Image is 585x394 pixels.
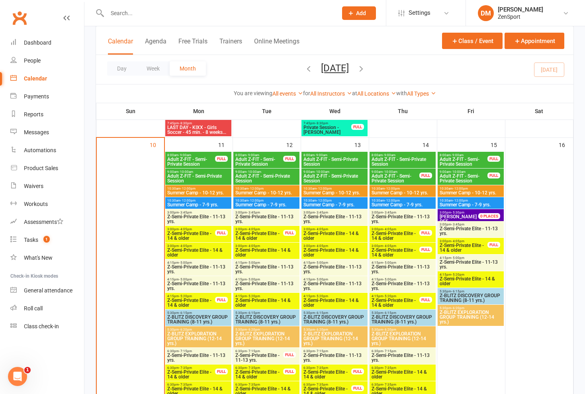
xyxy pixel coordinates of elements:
[303,248,366,257] span: Z-Semi-Private Elite - 14 & older
[254,37,299,55] button: Online Meetings
[383,328,396,331] span: - 6:20pm
[303,199,366,202] span: 10:30am
[419,172,432,178] div: FULL
[8,367,27,386] iframe: Intercom live chat
[235,311,298,315] span: 5:30pm
[179,211,192,214] span: - 3:45pm
[385,187,400,190] span: - 12:00pm
[383,278,396,281] span: - 5:00pm
[451,223,464,226] span: - 3:45pm
[167,370,215,379] span: Z-Semi-Private Elite - 14 & older
[178,37,207,55] button: Free Trials
[247,278,260,281] span: - 5:00pm
[315,261,328,265] span: - 5:00pm
[315,122,328,125] span: - 8:30pm
[167,122,230,125] span: 7:45pm
[215,230,228,236] div: FULL
[178,153,191,157] span: - 9:00am
[396,90,407,96] strong: with
[371,294,420,298] span: 4:15pm
[235,199,298,202] span: 10:30am
[371,281,434,291] span: Z-Semi-Private Elite - 11-13 yrs.
[10,300,84,318] a: Roll call
[453,199,468,202] span: - 12:00pm
[24,39,51,46] div: Dashboard
[439,157,488,167] span: Adult Z-FIT - Semi-Private Session
[10,213,84,231] a: Assessments
[286,138,301,151] div: 12
[352,90,357,96] strong: at
[235,366,284,370] span: 6:30pm
[10,249,84,267] a: What's New
[437,103,505,120] th: Fri
[167,211,230,214] span: 3:00pm
[371,349,434,353] span: 6:30pm
[505,103,573,120] th: Sat
[371,199,434,202] span: 10:30am
[247,328,260,331] span: - 6:20pm
[371,187,434,190] span: 10:30am
[303,170,366,174] span: 9:00am
[315,211,328,214] span: - 3:45pm
[371,328,434,331] span: 5:30pm
[303,294,366,298] span: 4:15pm
[10,141,84,159] a: Automations
[215,156,228,162] div: FULL
[354,138,369,151] div: 13
[383,211,396,214] span: - 3:45pm
[179,261,192,265] span: - 5:00pm
[315,366,328,370] span: - 7:35pm
[167,311,230,315] span: 5:30pm
[235,244,298,248] span: 3:00pm
[439,170,488,174] span: 9:00am
[371,278,434,281] span: 4:15pm
[439,306,502,310] span: 5:30pm
[145,37,166,55] button: Agenda
[283,156,296,162] div: FULL
[351,124,364,130] div: FULL
[371,261,434,265] span: 4:15pm
[371,265,434,274] span: Z-Semi-Private Elite - 11-13 yrs.
[303,187,366,190] span: 10:30am
[283,352,296,358] div: FULL
[383,349,396,353] span: - 7:15pm
[315,153,327,157] span: - 9:00am
[439,187,502,190] span: 10:30am
[137,61,170,76] button: Week
[108,37,133,55] button: Calendar
[24,75,47,82] div: Calendar
[439,211,488,214] span: 3:00pm
[179,311,192,315] span: - 6:15pm
[439,290,502,293] span: 5:30pm
[235,248,298,257] span: Z-Semi-Private Elite - 14 & older
[235,202,298,207] span: Summer Camp - 7-9 yrs.
[371,211,434,214] span: 3:00pm
[371,153,434,157] span: 8:00am
[24,147,56,153] div: Automations
[10,195,84,213] a: Workouts
[439,153,488,157] span: 8:00am
[167,190,230,195] span: Summer Camp - 10-12 yrs.
[150,138,164,151] div: 10
[24,57,41,64] div: People
[24,287,72,294] div: General attendance
[439,174,488,183] span: Adult Z-FIT - Semi-Private Session
[439,202,502,207] span: Summer Camp - 7-9 yrs.
[105,8,332,19] input: Search...
[371,248,420,257] span: Z-Semi-Private Elite - 14 & older
[24,183,43,189] div: Waivers
[315,328,328,331] span: - 6:20pm
[439,190,502,195] span: Summer Camp - 10-12 yrs.
[451,170,466,174] span: - 10:00am
[315,170,329,174] span: - 10:00am
[303,231,366,241] span: Z-Semi-Private Elite - 14 & older
[283,369,296,374] div: FULL
[10,177,84,195] a: Waivers
[167,231,215,241] span: Z-Semi-Private Elite - 14 & older
[235,174,298,183] span: Adult Z-FIT - Semi-Private Session
[10,318,84,335] a: Class kiosk mode
[167,328,230,331] span: 5:30pm
[235,170,298,174] span: 9:00am
[43,236,50,243] span: 1
[167,278,230,281] span: 4:15pm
